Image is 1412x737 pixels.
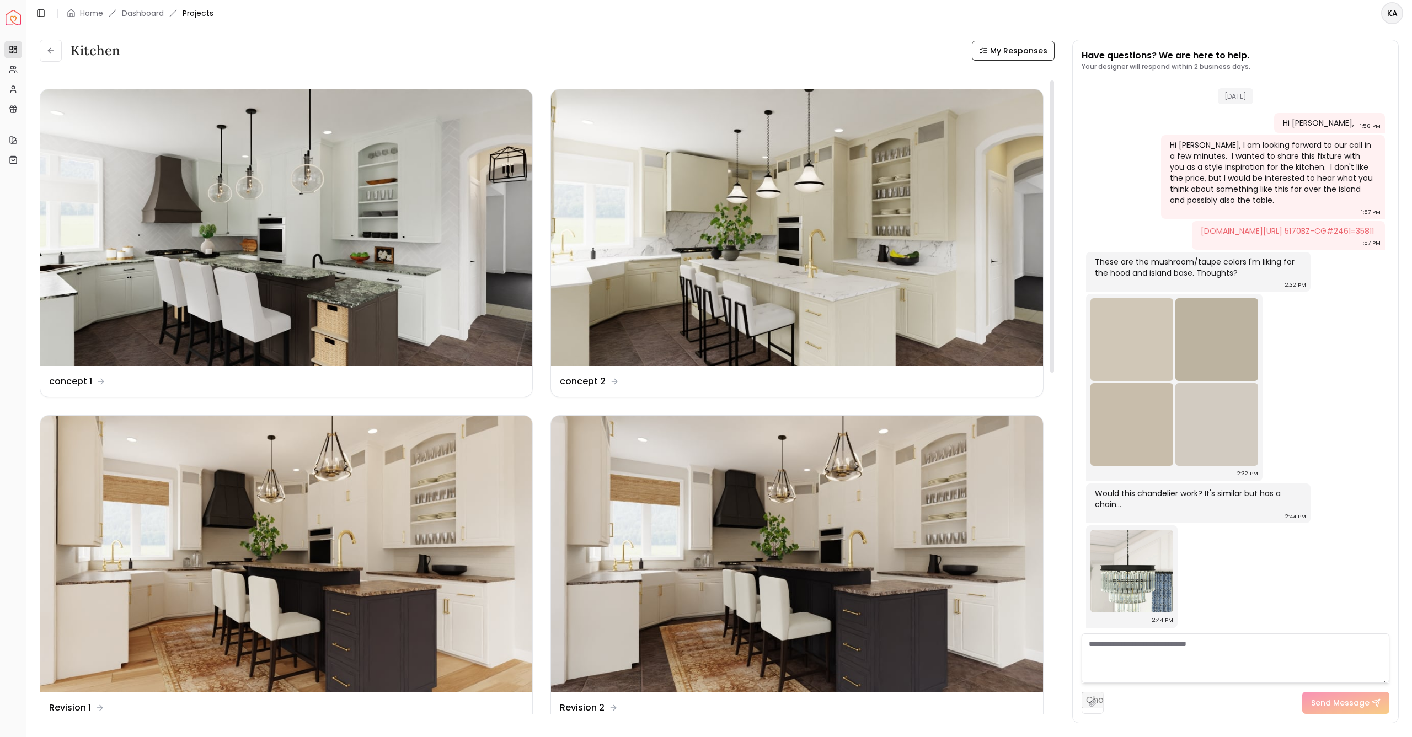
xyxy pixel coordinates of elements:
div: 1:56 PM [1360,121,1381,132]
img: concept 2 [551,89,1043,366]
div: 2:32 PM [1285,279,1306,291]
span: [DATE] [1218,88,1253,104]
span: KA [1382,3,1402,23]
p: Your designer will respond within 2 business days. [1082,62,1250,71]
a: Revision 2Revision 2 [550,415,1044,724]
img: Chat Image [1090,530,1173,612]
p: Have questions? We are here to help. [1082,49,1250,62]
img: Revision 1 [40,416,532,692]
div: These are the mushroom/taupe colors I'm liking for the hood and island base. Thoughts? [1095,256,1299,278]
span: Projects [183,8,213,19]
dd: concept 1 [49,375,92,388]
a: Revision 1Revision 1 [40,415,533,724]
div: 2:32 PM [1237,468,1258,479]
img: concept 1 [40,89,532,366]
a: [DOMAIN_NAME][URL] 5170BZ-CG#2461=35811 [1201,225,1374,236]
h3: Kitchen [71,42,120,60]
div: Hi [PERSON_NAME], [1283,117,1354,128]
span: My Responses [990,45,1047,56]
img: Spacejoy Logo [6,10,21,25]
button: KA [1381,2,1403,24]
div: 1:57 PM [1361,207,1381,218]
dd: Revision 2 [560,701,605,714]
dd: concept 2 [560,375,606,388]
img: Chat Image [1175,383,1258,466]
div: Would this chandelier work? It's similar but has a chain... [1095,488,1299,510]
img: Chat Image [1090,383,1173,466]
a: concept 1concept 1 [40,89,533,397]
div: 1:57 PM [1361,238,1381,249]
div: 2:44 PM [1285,511,1306,522]
button: My Responses [972,41,1055,61]
a: concept 2concept 2 [550,89,1044,397]
img: Revision 2 [551,416,1043,692]
img: Chat Image [1175,298,1258,381]
dd: Revision 1 [49,701,91,714]
img: Chat Image [1090,298,1173,381]
div: 2:44 PM [1152,615,1173,626]
a: Spacejoy [6,10,21,25]
a: Home [80,8,103,19]
a: Dashboard [122,8,164,19]
nav: breadcrumb [67,8,213,19]
div: Hi [PERSON_NAME], I am looking forward to our call in a few minutes. I wanted to share this fixtu... [1170,139,1374,206]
